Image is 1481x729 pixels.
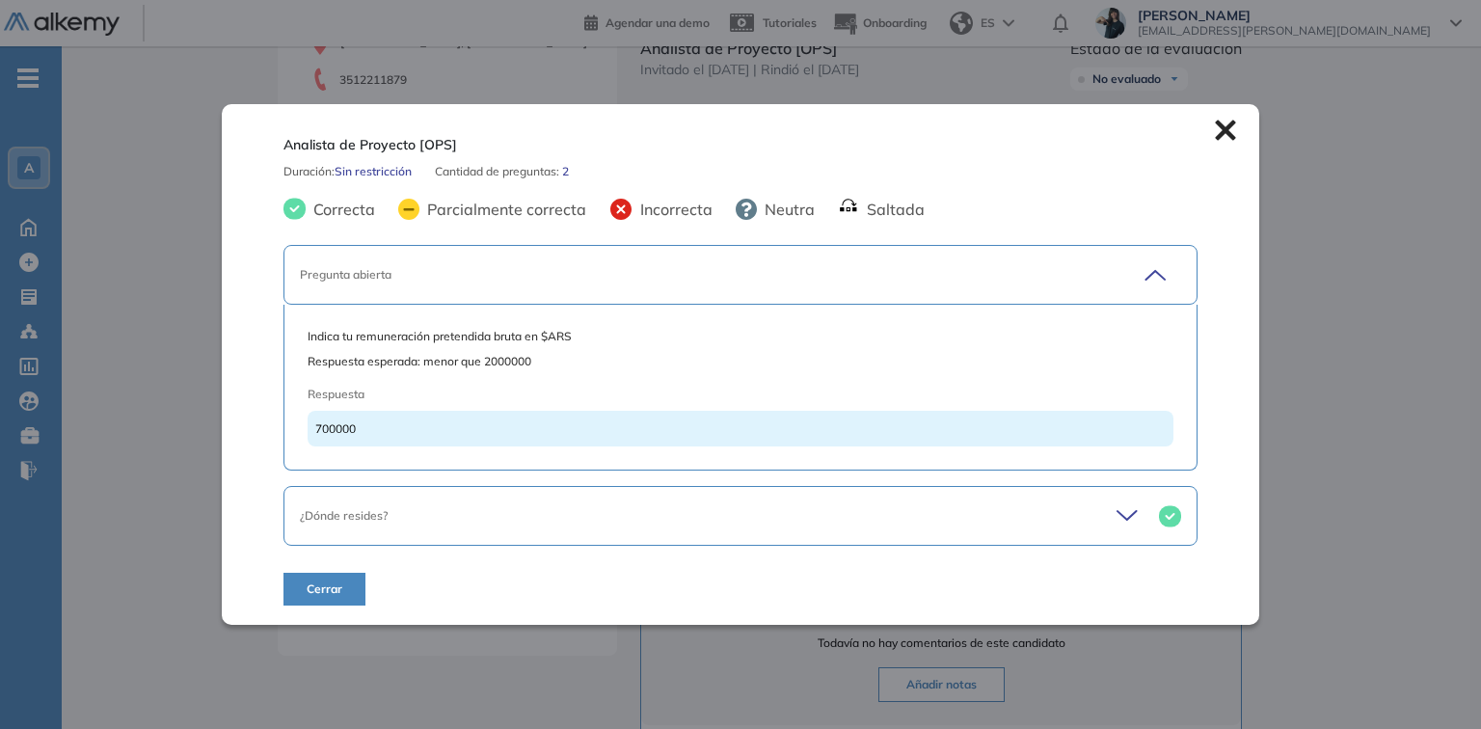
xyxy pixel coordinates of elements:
[335,163,412,180] span: Sin restricción
[308,386,1086,403] span: Respuesta
[419,198,586,221] span: Parcialmente correcta
[757,198,815,221] span: Neutra
[308,328,1172,345] span: Indica tu remuneración pretendida bruta en $ARS
[283,135,457,155] span: Analista de Proyecto [OPS]
[300,508,388,523] span: ¿Dónde resides?
[633,198,713,221] span: Incorrecta
[283,163,335,180] span: Duración :
[859,198,925,221] span: Saltada
[283,573,365,606] button: Cerrar
[308,353,1172,370] span: Respuesta esperada: menor que 2000000
[300,266,1092,283] div: Pregunta abierta
[435,163,562,180] span: Cantidad de preguntas:
[306,198,375,221] span: Correcta
[315,421,356,436] span: 700000
[562,163,569,180] span: 2
[307,580,342,598] span: Cerrar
